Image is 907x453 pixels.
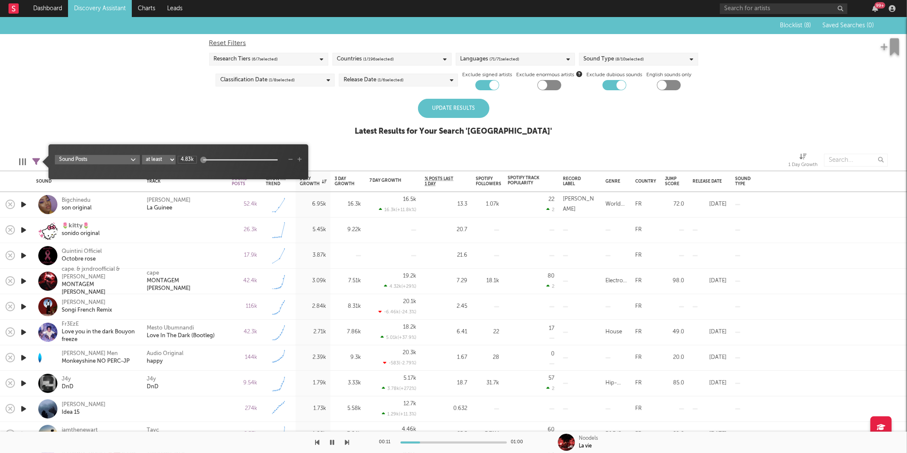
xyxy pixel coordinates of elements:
[300,250,326,261] div: 3.87k
[147,277,223,292] a: MONTAGEM [PERSON_NAME]
[147,197,190,204] div: [PERSON_NAME]
[461,54,520,64] div: Languages
[62,197,91,204] div: Bigchinedu
[220,75,295,85] div: Classification Date
[402,427,416,432] div: 4.46k
[563,194,597,215] div: [PERSON_NAME]
[232,225,257,235] div: 26.3k
[59,156,131,163] div: Sound Posts
[384,284,416,289] div: 4.32k ( +29 % )
[378,75,404,85] span: ( 1 / 6 selected)
[62,409,105,416] div: Idea 15
[214,54,278,64] div: Research Tiers
[490,54,520,64] span: ( 71 / 71 selected)
[875,2,885,9] div: 99 +
[266,176,287,186] div: Growth Trend
[693,378,727,388] div: [DATE]
[147,350,183,358] a: Audio Original
[383,360,416,366] div: -583 ( -2.79 % )
[735,176,751,186] div: Sound Type
[804,23,811,29] span: ( 8 )
[300,429,326,439] div: 1.66k
[232,404,257,414] div: 274k
[147,427,159,434] div: Tayc
[425,378,467,388] div: 18.7
[62,248,102,255] div: Quintini Officiel
[62,328,136,344] div: Love you in the dark Bouyon freeze
[635,327,642,337] div: FR
[62,350,130,358] div: [PERSON_NAME] Men
[147,270,159,277] a: cape
[546,284,554,289] div: 2
[579,435,598,442] div: Noodels
[635,429,642,439] div: FR
[232,327,257,337] div: 42.3k
[147,324,194,332] a: Mesto Ubumnandi
[476,276,499,286] div: 18.1k
[62,266,136,281] div: cape. & jxndroofficial & [PERSON_NAME]
[335,301,361,312] div: 8.31k
[300,327,326,337] div: 2.71k
[549,197,554,202] div: 22
[872,5,878,12] button: 99+
[232,301,257,312] div: 116k
[335,199,361,209] div: 16.3k
[300,176,327,186] div: 1 Day Growth
[62,222,100,238] a: 🌷𝗸𝗶𝘁𝘁𝘆🌷sonido original
[344,75,404,85] div: Release Date
[476,176,501,186] div: Spotify Followers
[62,204,91,212] div: son original
[548,273,554,279] div: 80
[425,276,467,286] div: 7.29
[232,429,257,439] div: 6.53k
[232,378,257,388] div: 9.54k
[425,429,467,439] div: 25.5
[476,378,499,388] div: 31.7k
[62,248,102,263] a: Quintini OfficielOctobre rose
[511,437,528,447] div: 01:00
[548,427,554,433] div: 60
[635,378,642,388] div: FR
[300,353,326,363] div: 2.39k
[300,301,326,312] div: 2.84k
[606,378,627,388] div: Hip-Hop/Rap
[147,376,156,383] a: J4y
[337,54,394,64] div: Countries
[252,54,278,64] span: ( 6 / 7 selected)
[147,358,163,365] a: happy
[606,429,627,439] div: R&B/Soul
[335,225,361,235] div: 9.22k
[62,230,100,238] div: sonido original
[635,404,642,414] div: FR
[62,307,112,314] div: Songi French Remix
[606,199,627,209] div: Worldwide
[62,427,98,442] a: iamthenewartson original
[693,276,727,286] div: [DATE]
[62,266,136,296] a: cape. & jxndroofficial & [PERSON_NAME]MONTAGEM [PERSON_NAME]
[693,199,727,209] div: [DATE]
[232,199,257,209] div: 52.4k
[209,38,698,49] div: Reset Filters
[404,376,416,381] div: 5.17k
[508,175,542,186] div: Spotify Track Popularity
[425,353,467,363] div: 1.67
[635,250,642,261] div: FR
[62,376,74,383] div: J4y
[62,321,136,328] div: Fr3EzE
[147,204,172,212] a: La Guinee
[403,350,416,356] div: 20.3k
[635,225,642,235] div: FR
[824,154,888,166] input: Search...
[665,327,684,337] div: 49.0
[232,250,257,261] div: 17.9k
[147,179,219,184] div: Track
[425,225,467,235] div: 20.7
[232,176,247,186] div: Sound Posts
[425,301,467,312] div: 2.45
[665,378,684,388] div: 85.0
[549,326,554,331] div: 17
[62,255,102,263] div: Octobre rose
